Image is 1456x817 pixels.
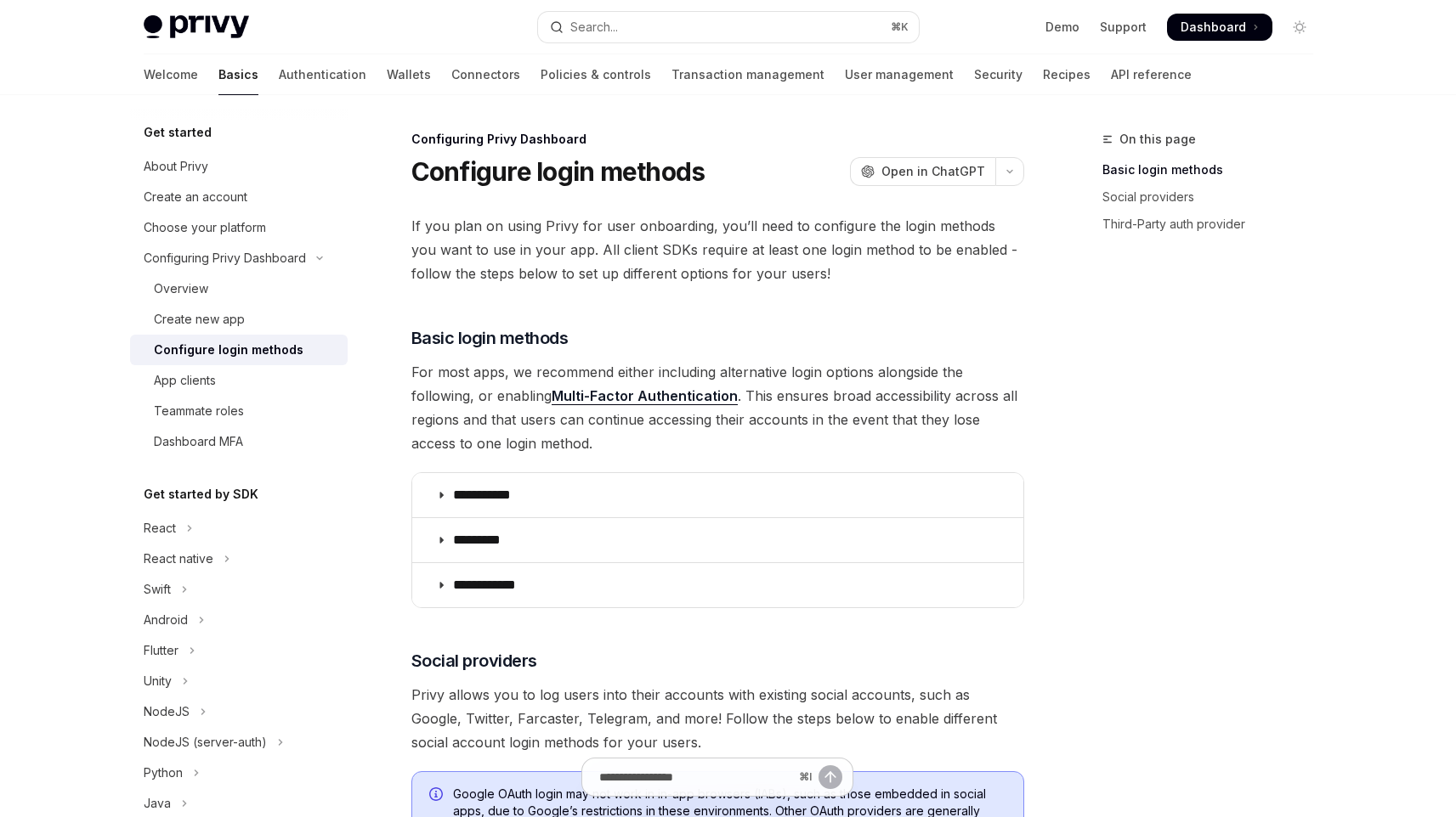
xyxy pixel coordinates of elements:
a: Multi-Factor Authentication [552,387,738,405]
button: Toggle React native section [130,544,348,574]
span: Open in ChatGPT [881,163,985,180]
div: Configure login methods [154,340,303,360]
a: Demo [1045,19,1079,36]
div: React native [144,549,213,569]
h1: Configure login methods [411,156,705,187]
a: Choose your platform [130,212,348,243]
div: Overview [154,279,208,299]
a: App clients [130,365,348,396]
div: NodeJS [144,701,190,722]
div: Python [144,763,183,783]
a: Teammate roles [130,396,348,426]
button: Toggle Unity section [130,666,348,696]
button: Toggle Swift section [130,574,348,605]
a: Dashboard [1167,14,1272,41]
a: Third-Party auth provider [1102,211,1327,238]
button: Toggle Flutter section [130,635,348,666]
span: Basic login methods [411,326,569,350]
a: API reference [1111,54,1192,95]
a: Security [974,54,1023,95]
button: Toggle NodeJS section [130,696,348,727]
div: Search... [570,17,618,37]
a: Create an account [130,182,348,212]
input: Ask a question... [599,758,792,796]
div: App clients [154,370,216,391]
a: About Privy [130,151,348,182]
a: Connectors [451,54,520,95]
div: Swift [144,579,171,600]
button: Toggle React section [130,513,348,544]
a: Create new app [130,304,348,335]
a: Dashboard MFA [130,426,348,457]
h5: Get started by SDK [144,484,258,504]
div: Unity [144,671,172,691]
a: Overview [130,273,348,304]
span: On this page [1119,129,1196,149]
img: light logo [144,15,249,39]
button: Toggle dark mode [1286,14,1313,41]
a: User management [845,54,954,95]
button: Toggle Android section [130,605,348,635]
div: Create an account [144,187,247,207]
span: If you plan on using Privy for user onboarding, you’ll need to configure the login methods you wa... [411,214,1024,285]
div: Create new app [154,309,245,330]
a: Basic login methods [1102,156,1327,183]
a: Configure login methods [130,335,348,365]
button: Open search [538,12,919,42]
button: Toggle Configuring Privy Dashboard section [130,243,348,273]
a: Recipes [1043,54,1091,95]
a: Support [1100,19,1147,36]
a: Authentication [279,54,366,95]
button: Open in ChatGPT [850,157,995,186]
div: Teammate roles [154,401,244,421]
div: Android [144,610,188,630]
div: Configuring Privy Dashboard [144,248,306,268]
h5: Get started [144,122,212,143]
button: Toggle Python section [130,758,348,788]
div: Flutter [144,640,178,661]
div: Java [144,793,171,814]
div: About Privy [144,156,208,177]
div: Dashboard MFA [154,431,243,452]
span: Privy allows you to log users into their accounts with existing social accounts, such as Google, ... [411,683,1024,754]
span: ⌘ K [891,20,909,34]
a: Wallets [387,54,431,95]
span: For most apps, we recommend either including alternative login options alongside the following, o... [411,360,1024,455]
div: Configuring Privy Dashboard [411,131,1024,148]
div: Choose your platform [144,217,266,238]
span: Social providers [411,649,537,673]
span: Dashboard [1181,19,1246,36]
div: NodeJS (server-auth) [144,732,267,752]
div: React [144,518,176,538]
a: Policies & controls [541,54,651,95]
button: Send message [819,765,842,789]
a: Basics [218,54,258,95]
button: Toggle NodeJS (server-auth) section [130,727,348,758]
a: Welcome [144,54,198,95]
a: Social providers [1102,183,1327,211]
a: Transaction management [671,54,824,95]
